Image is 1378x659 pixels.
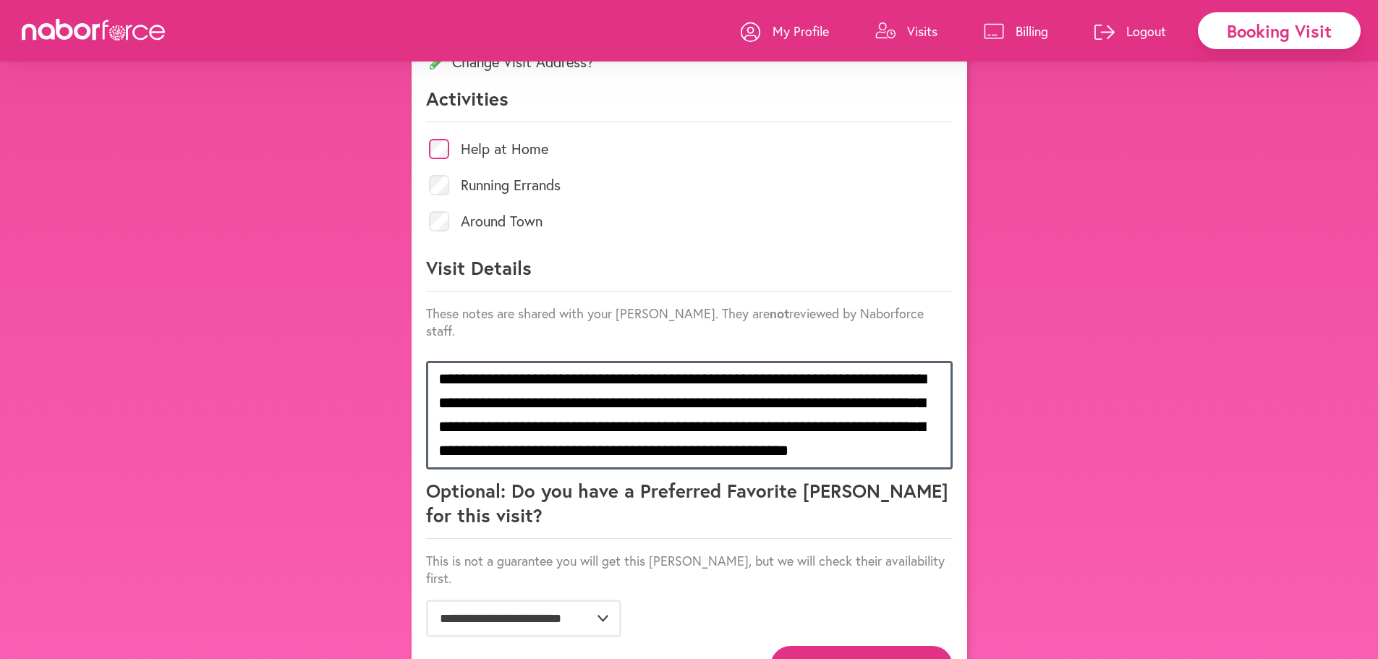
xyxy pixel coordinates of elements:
p: Change Visit Address? [426,52,953,72]
a: Logout [1094,9,1166,53]
p: Billing [1016,22,1048,40]
p: Logout [1126,22,1166,40]
label: Help at Home [461,142,548,156]
a: Visits [875,9,937,53]
p: This is not a guarantee you will get this [PERSON_NAME], but we will check their availability first. [426,552,953,587]
strong: not [770,305,789,322]
a: My Profile [741,9,829,53]
p: These notes are shared with your [PERSON_NAME]. They are reviewed by Naborforce staff. [426,305,953,339]
p: Visit Details [426,255,953,292]
p: Activities [426,86,953,122]
label: Running Errands [461,178,561,192]
div: Booking Visit [1198,12,1361,49]
p: Optional: Do you have a Preferred Favorite [PERSON_NAME] for this visit? [426,478,953,539]
p: Visits [907,22,937,40]
label: Around Town [461,214,543,229]
a: Billing [984,9,1048,53]
p: My Profile [773,22,829,40]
